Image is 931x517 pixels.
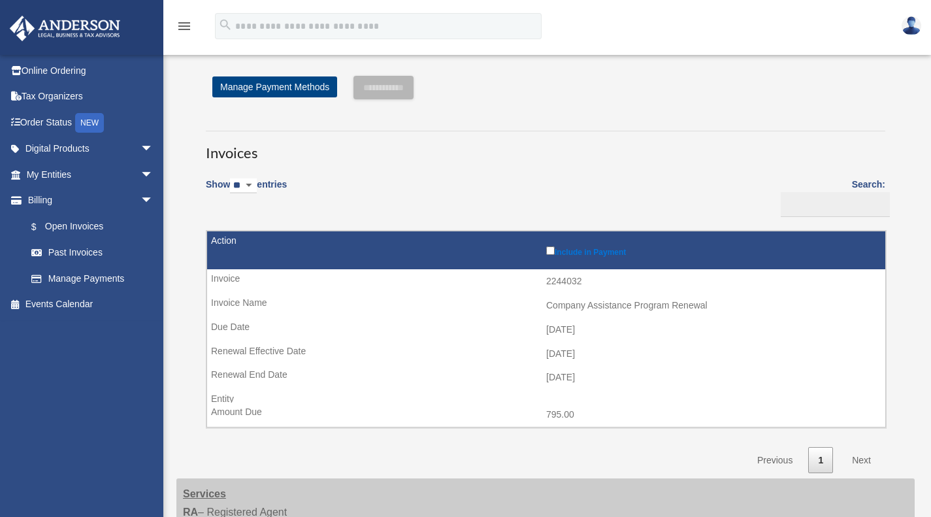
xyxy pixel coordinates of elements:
[9,109,173,136] a: Order StatusNEW
[9,161,173,188] a: My Entitiesarrow_drop_down
[207,403,885,427] td: 795.00
[207,269,885,294] td: 2244032
[176,23,192,34] a: menu
[776,176,885,217] label: Search:
[747,447,802,474] a: Previous
[9,188,167,214] a: Billingarrow_drop_down
[9,292,173,318] a: Events Calendar
[140,161,167,188] span: arrow_drop_down
[808,447,833,474] a: 1
[546,246,555,255] input: Include in Payment
[842,447,881,474] a: Next
[18,213,160,240] a: $Open Invoices
[9,136,173,162] a: Digital Productsarrow_drop_down
[140,188,167,214] span: arrow_drop_down
[18,240,167,266] a: Past Invoices
[230,178,257,193] select: Showentries
[140,136,167,163] span: arrow_drop_down
[206,131,885,163] h3: Invoices
[176,18,192,34] i: menu
[781,192,890,217] input: Search:
[9,84,173,110] a: Tax Organizers
[206,176,287,207] label: Show entries
[207,342,885,367] td: [DATE]
[6,16,124,41] img: Anderson Advisors Platinum Portal
[218,18,233,32] i: search
[546,244,879,257] label: Include in Payment
[902,16,921,35] img: User Pic
[207,318,885,342] td: [DATE]
[18,265,167,292] a: Manage Payments
[212,76,337,97] a: Manage Payment Methods
[9,58,173,84] a: Online Ordering
[207,365,885,390] td: [DATE]
[39,219,45,235] span: $
[183,488,226,499] strong: Services
[75,113,104,133] div: NEW
[546,300,879,311] div: Company Assistance Program Renewal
